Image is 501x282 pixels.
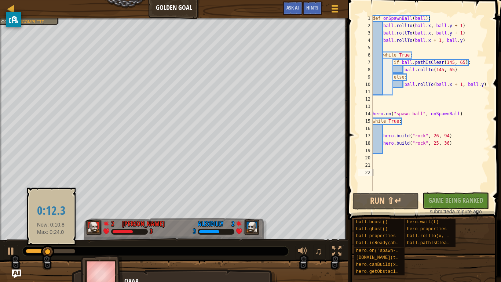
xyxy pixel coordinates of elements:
div: 1 [358,15,373,22]
div: 6 [358,51,373,59]
span: ♫ [315,246,322,257]
div: 17 [358,132,373,140]
div: 5 [358,44,373,51]
div: a minute ago [426,208,485,215]
span: submitted [430,209,452,214]
button: Run ⇧↵ [352,193,419,210]
button: Ask AI [283,1,303,15]
span: ball.ghost() [356,227,388,232]
button: Ask AI [12,270,21,278]
div: 4 [358,37,373,44]
div: 3 [193,228,196,235]
div: 10 [358,81,373,88]
div: 21 [358,162,373,169]
button: Show game menu [326,1,344,19]
div: 7 [358,59,373,66]
span: Ask AI [286,4,299,11]
div: 8 [358,66,373,73]
h2: 0:12.3 [37,205,66,217]
button: privacy banner [6,12,21,27]
div: 19 [358,147,373,154]
div: 20 [358,154,373,162]
div: 22 [358,169,373,176]
span: [DOMAIN_NAME](type, x, y) [356,255,422,260]
div: 11 [358,88,373,95]
img: thang_avatar_frame.png [244,220,260,235]
span: ball.boost() [356,220,388,225]
span: ball.pathIsClear(x, y) [407,241,465,246]
span: ball.rollTo(x, y) [407,234,452,239]
span: ball.isReady(ability) [356,241,412,246]
span: Hints [306,4,318,11]
div: 2 [358,22,373,29]
img: thang_avatar_frame.png [86,220,102,235]
span: hero.canBuild(x, y) [356,262,406,267]
button: Toggle fullscreen [329,245,344,260]
div: 15 [358,117,373,125]
span: hero properties [407,227,447,232]
div: Now: 0:10.8 Max: 0:24.0 [32,194,71,239]
div: 14 [358,110,373,117]
div: 9 [358,73,373,81]
div: 13 [358,103,373,110]
div: 16 [358,125,373,132]
span: hero.getObstacleAt(x, y) [356,269,420,274]
button: Adjust volume [295,245,310,260]
div: 18 [358,140,373,147]
div: 3 [150,228,153,235]
div: 2 [227,219,234,226]
span: ball properties [356,234,396,239]
div: [PERSON_NAME] [122,219,165,229]
div: 2 [111,219,118,226]
span: hero.on("spawn-ball", f) [356,248,420,253]
div: 12 [358,95,373,103]
div: 3 [358,29,373,37]
button: Ctrl + P: Play [4,245,18,260]
span: hero.wait(t) [407,220,439,225]
button: ♫ [314,245,326,260]
div: AlexDilly [198,219,223,229]
span: Incomplete [18,19,44,24]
